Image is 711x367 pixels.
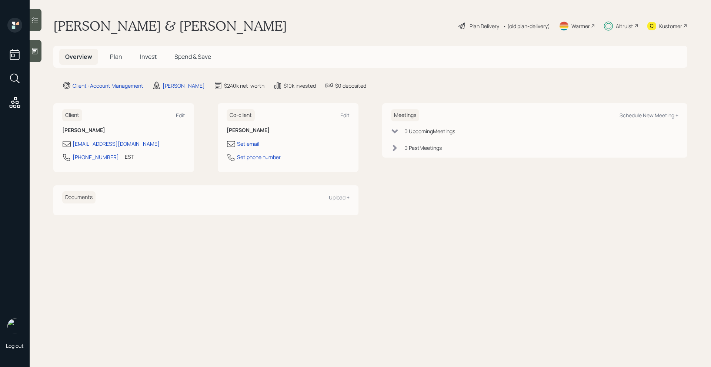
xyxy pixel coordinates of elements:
h6: Client [62,109,82,121]
h6: Meetings [391,109,419,121]
h6: Documents [62,191,96,203]
div: Warmer [571,22,590,30]
div: Set email [237,140,259,148]
h6: [PERSON_NAME] [227,127,350,134]
div: Altruist [616,22,633,30]
div: Plan Delivery [470,22,499,30]
div: [PHONE_NUMBER] [73,153,119,161]
div: • (old plan-delivery) [503,22,550,30]
div: Set phone number [237,153,281,161]
div: Kustomer [659,22,682,30]
h1: [PERSON_NAME] & [PERSON_NAME] [53,18,287,34]
div: Log out [6,342,24,349]
div: Edit [176,112,185,119]
span: Plan [110,53,122,61]
div: Upload + [329,194,350,201]
div: Schedule New Meeting + [620,112,678,119]
div: Client · Account Management [73,82,143,90]
div: Edit [340,112,350,119]
div: [EMAIL_ADDRESS][DOMAIN_NAME] [73,140,160,148]
div: $240k net-worth [224,82,264,90]
div: [PERSON_NAME] [163,82,205,90]
div: 0 Upcoming Meeting s [404,127,455,135]
span: Overview [65,53,92,61]
h6: [PERSON_NAME] [62,127,185,134]
div: EST [125,153,134,161]
span: Invest [140,53,157,61]
h6: Co-client [227,109,255,121]
div: $10k invested [284,82,316,90]
div: 0 Past Meeting s [404,144,442,152]
span: Spend & Save [174,53,211,61]
img: michael-russo-headshot.png [7,319,22,333]
div: $0 deposited [335,82,366,90]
